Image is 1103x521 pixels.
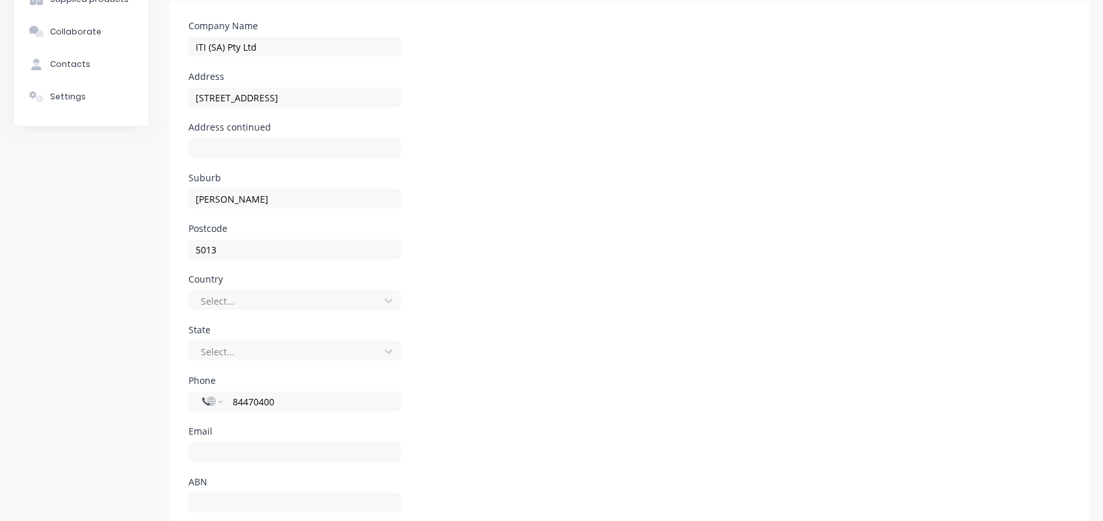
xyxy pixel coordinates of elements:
[188,477,401,487] div: ABN
[188,376,401,385] div: Phone
[50,58,90,70] div: Contacts
[188,224,401,233] div: Postcode
[50,26,101,38] div: Collaborate
[188,72,401,81] div: Address
[14,81,149,113] button: Settings
[188,275,401,284] div: Country
[188,173,401,183] div: Suburb
[14,16,149,48] button: Collaborate
[188,427,401,436] div: Email
[188,123,401,132] div: Address continued
[50,91,86,103] div: Settings
[188,325,401,335] div: State
[14,48,149,81] button: Contacts
[188,21,401,31] div: Company Name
